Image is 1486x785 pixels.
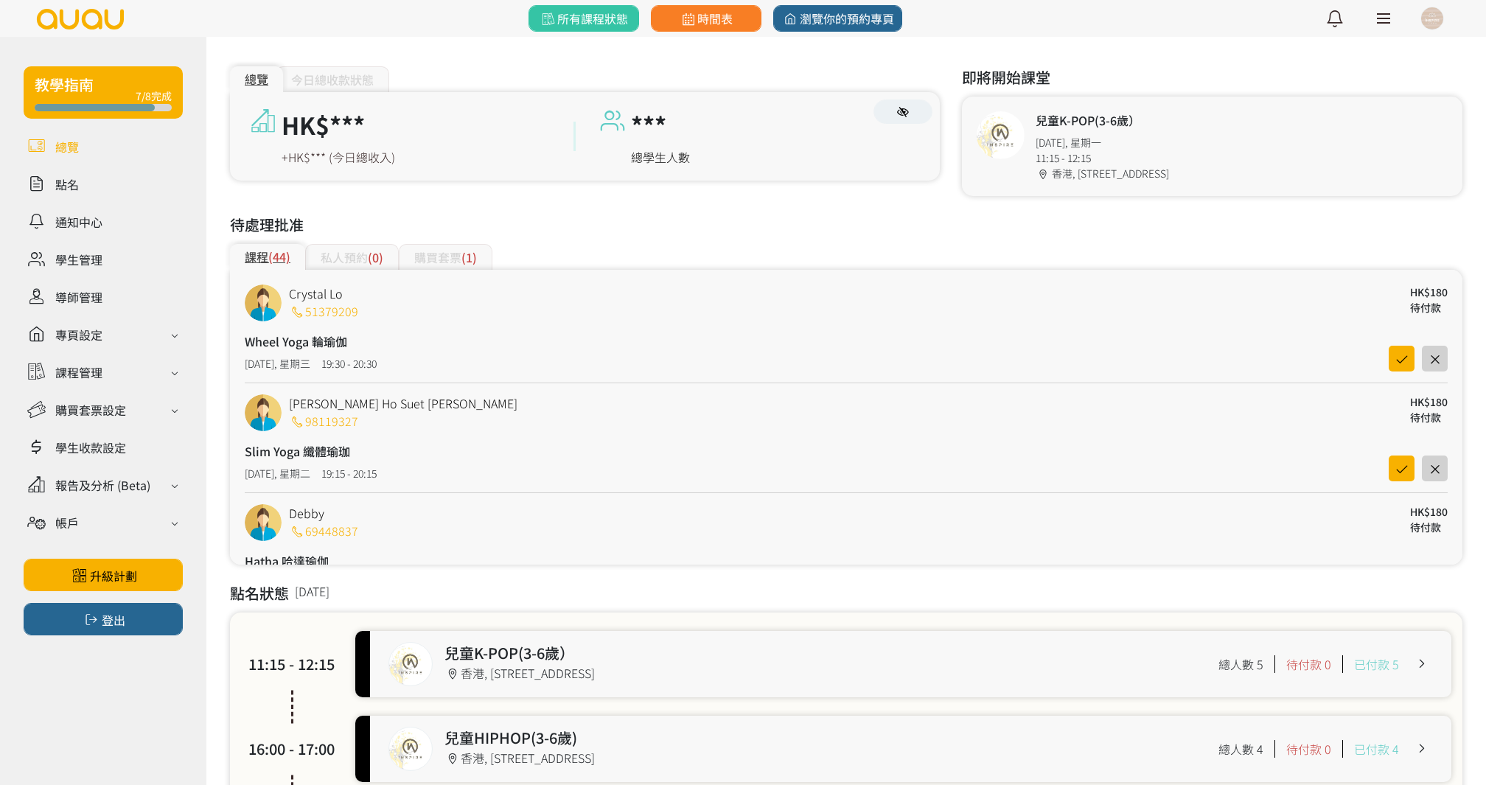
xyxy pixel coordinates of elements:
div: 帳戶 [55,514,79,531]
img: logo.svg [35,9,125,29]
div: 專頁設定 [55,326,102,343]
span: (今日總收入) [329,148,395,166]
div: HK$180 [1410,504,1448,520]
div: 待付款 [1410,300,1448,315]
a: 所有課程狀態 [529,5,639,32]
a: Crystal Lo [289,285,343,302]
div: 總覽 [230,66,283,92]
div: 16:00 - 17:00 [248,738,337,760]
div: 課程管理 [55,363,102,381]
div: 報告及分析 (Beta) [55,476,150,494]
a: [PERSON_NAME] Ho Suet [PERSON_NAME] [289,394,517,412]
button: 登出 [24,603,183,635]
span: 所有課程狀態 [539,10,628,27]
a: 98119327 [289,412,358,430]
div: [DATE], 星期三 [245,356,310,371]
div: 購買套票設定 [55,401,126,419]
div: 19:30 - 20:30 [321,356,377,371]
div: 待付款 [1410,520,1448,535]
h3: 待處理批准 [230,214,1462,236]
span: 時間表 [679,10,733,27]
div: 19:15 - 20:15 [321,466,377,481]
a: 69448837 [289,522,358,540]
div: 11:15 - 12:15 [248,653,337,675]
h3: 即將開始課堂 [962,66,1462,88]
div: HK$180 [1410,394,1448,410]
a: 51379209 [289,302,358,320]
div: [DATE], 星期二 [245,466,310,481]
a: 時間表 [651,5,761,32]
span: [DATE] [295,582,329,613]
div: 購買套票 [399,244,492,270]
h3: 點名狀態 [230,582,289,604]
div: 私人預約 [305,244,399,270]
a: 升級計劃 [24,559,183,591]
span: (1) [461,248,477,266]
div: HK$180 [1410,285,1448,300]
h4: Wheel Yoga 輪瑜伽 [245,332,388,350]
span: 香港, [STREET_ADDRESS] [1052,166,1169,181]
h4: Slim Yoga 纖體瑜珈 [245,442,388,460]
div: [DATE], 星期一 [1036,135,1170,150]
span: (0) [368,248,383,266]
span: (44) [268,248,290,265]
div: 待付款 [1410,410,1448,425]
div: 11:15 - 12:15 [1036,150,1170,166]
h4: 兒童K-POP(3-6歲） [1036,111,1170,129]
span: 瀏覽你的預約專頁 [781,10,894,27]
h4: Hatha 哈達瑜伽 [245,552,388,570]
a: 總學生人數 [631,148,690,166]
a: 瀏覽你的預約專頁 [773,5,902,32]
a: Debby [289,504,324,522]
div: 今日總收款狀態 [276,66,389,92]
div: 課程 [230,244,305,270]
